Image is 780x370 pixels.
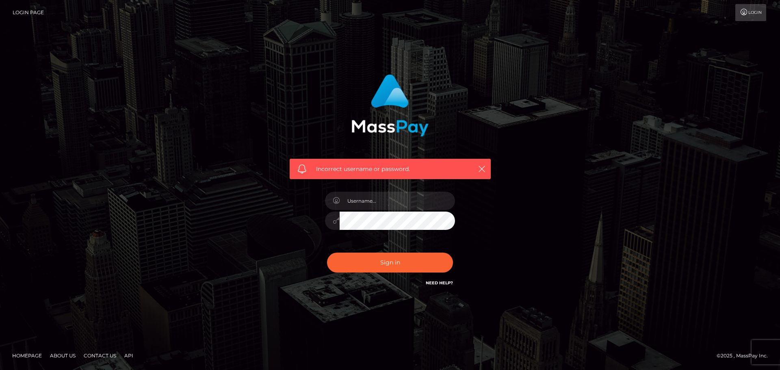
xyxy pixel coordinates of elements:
[351,74,429,136] img: MassPay Login
[9,349,45,362] a: Homepage
[717,351,774,360] div: © 2025 , MassPay Inc.
[80,349,119,362] a: Contact Us
[340,192,455,210] input: Username...
[121,349,136,362] a: API
[47,349,79,362] a: About Us
[327,253,453,273] button: Sign in
[316,165,464,173] span: Incorrect username or password.
[735,4,766,21] a: Login
[13,4,44,21] a: Login Page
[426,280,453,286] a: Need Help?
